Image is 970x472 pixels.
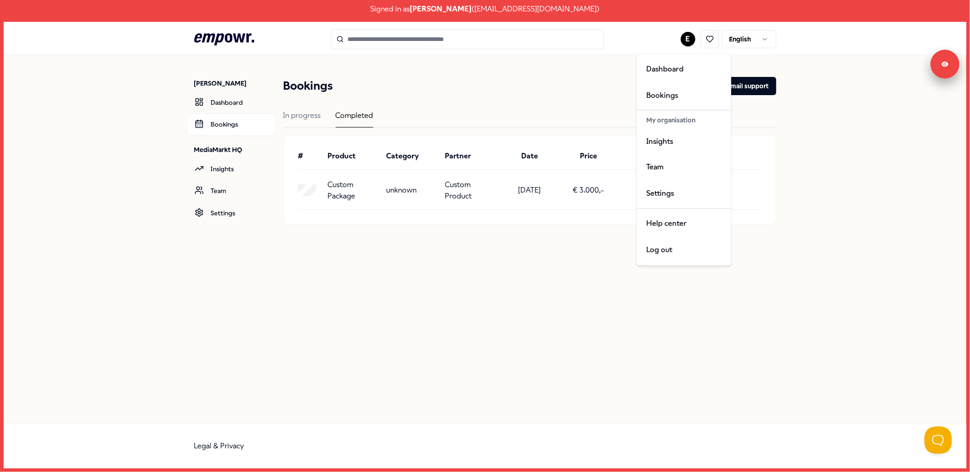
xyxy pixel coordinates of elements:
[639,82,729,108] a: Bookings
[637,54,731,266] div: E
[639,237,729,264] div: Log out
[639,128,729,154] a: Insights
[639,154,729,181] a: Team
[639,112,729,128] div: My organisation
[639,56,729,82] a: Dashboard
[639,180,729,207] a: Settings
[639,211,729,237] a: Help center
